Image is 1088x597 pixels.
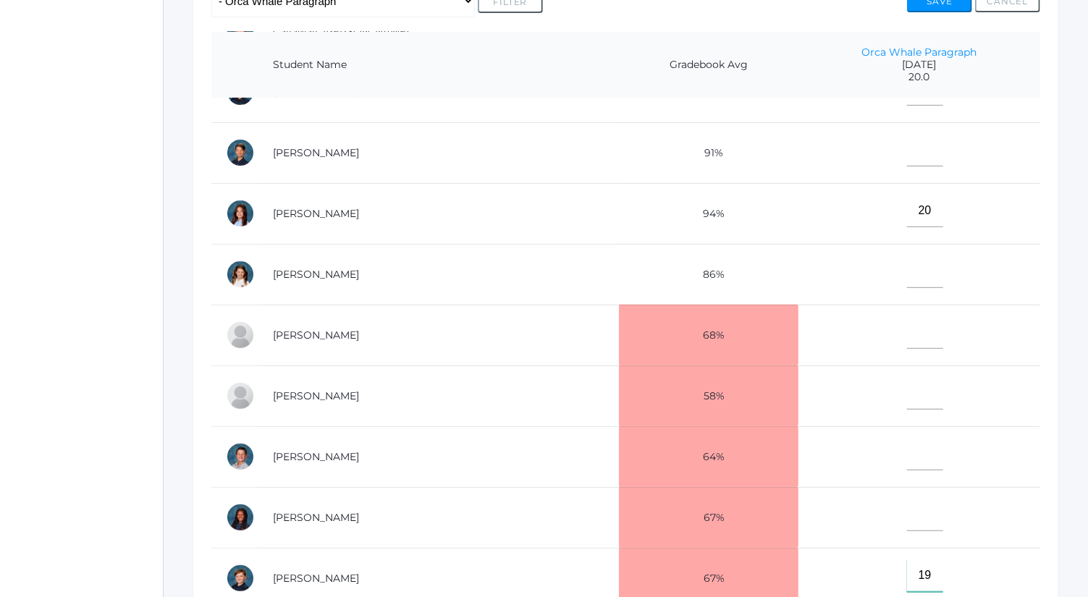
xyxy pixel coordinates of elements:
[226,503,255,532] div: Norah Hosking
[226,381,255,410] div: Eli Henry
[226,260,255,289] div: Ceylee Ekdahl
[226,442,255,471] div: Levi Herrera
[619,183,798,244] td: 94%
[619,1,798,62] td: 81%
[273,207,359,220] a: [PERSON_NAME]
[273,511,359,524] a: [PERSON_NAME]
[226,138,255,167] div: Levi Dailey-Langin
[619,365,798,426] td: 58%
[813,59,1026,71] span: [DATE]
[226,564,255,593] div: Asher Pedersen
[273,146,359,159] a: [PERSON_NAME]
[619,122,798,183] td: 91%
[619,244,798,305] td: 86%
[619,32,798,98] th: Gradebook Avg
[619,487,798,548] td: 67%
[273,572,359,585] a: [PERSON_NAME]
[619,426,798,487] td: 64%
[273,450,359,463] a: [PERSON_NAME]
[619,305,798,365] td: 68%
[258,32,619,98] th: Student Name
[273,329,359,342] a: [PERSON_NAME]
[273,268,359,281] a: [PERSON_NAME]
[862,46,977,59] a: Orca Whale Paragraph
[813,71,1026,83] span: 20.0
[273,389,359,402] a: [PERSON_NAME]
[226,199,255,228] div: Kadyn Ehrlich
[226,321,255,350] div: Pauline Harris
